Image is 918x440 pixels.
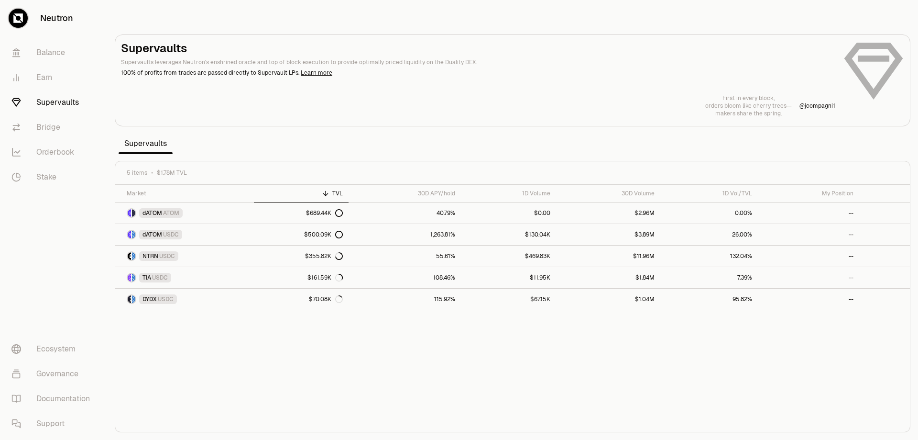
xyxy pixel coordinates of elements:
[4,40,103,65] a: Balance
[556,289,660,310] a: $1.04M
[132,295,135,303] img: USDC Logo
[159,252,175,260] span: USDC
[349,289,461,310] a: 115.92%
[142,231,162,238] span: dATOM
[467,190,550,197] div: 1D Volume
[127,190,248,197] div: Market
[666,190,752,197] div: 1D Vol/TVL
[254,203,349,224] a: $689.44K
[660,246,758,267] a: 132.04%
[4,386,103,411] a: Documentation
[115,203,254,224] a: dATOM LogoATOM LogodATOMATOM
[705,94,792,117] a: First in every block,orders bloom like cherry trees—makers share the spring.
[4,337,103,361] a: Ecosystem
[354,190,455,197] div: 30D APY/hold
[309,295,343,303] div: $70.08K
[127,169,147,177] span: 5 items
[128,295,131,303] img: DYDX Logo
[705,102,792,110] p: orders bloom like cherry trees—
[764,190,853,197] div: My Position
[349,203,461,224] a: 40.79%
[562,190,655,197] div: 30D Volume
[461,203,556,224] a: $0.00
[4,115,103,140] a: Bridge
[349,246,461,267] a: 55.61%
[307,274,343,282] div: $161.59K
[758,246,859,267] a: --
[142,295,157,303] span: DYDX
[799,102,835,110] a: @jcompagni1
[758,289,859,310] a: --
[660,267,758,288] a: 7.39%
[556,267,660,288] a: $1.84M
[142,274,151,282] span: TIA
[556,224,660,245] a: $3.89M
[254,246,349,267] a: $355.82K
[121,68,835,77] p: 100% of profits from trades are passed directly to Supervault LPs.
[158,295,174,303] span: USDC
[260,190,343,197] div: TVL
[705,110,792,117] p: makers share the spring.
[301,69,332,77] a: Learn more
[349,267,461,288] a: 108.46%
[705,94,792,102] p: First in every block,
[306,209,343,217] div: $689.44K
[119,134,173,153] span: Supervaults
[4,140,103,165] a: Orderbook
[121,58,835,67] p: Supervaults leverages Neutron's enshrined oracle and top of block execution to provide optimally ...
[4,411,103,436] a: Support
[157,169,187,177] span: $1.78M TVL
[132,274,135,282] img: USDC Logo
[556,246,660,267] a: $11.96M
[152,274,168,282] span: USDC
[461,246,556,267] a: $469.83K
[132,252,135,260] img: USDC Logo
[163,209,179,217] span: ATOM
[304,231,343,238] div: $500.09K
[4,65,103,90] a: Earn
[4,361,103,386] a: Governance
[660,203,758,224] a: 0.00%
[132,231,135,238] img: USDC Logo
[660,224,758,245] a: 26.00%
[349,224,461,245] a: 1,263.81%
[132,209,135,217] img: ATOM Logo
[115,267,254,288] a: TIA LogoUSDC LogoTIAUSDC
[461,289,556,310] a: $67.15K
[121,41,835,56] h2: Supervaults
[115,224,254,245] a: dATOM LogoUSDC LogodATOMUSDC
[142,209,162,217] span: dATOM
[4,165,103,190] a: Stake
[142,252,158,260] span: NTRN
[128,231,131,238] img: dATOM Logo
[556,203,660,224] a: $2.96M
[758,224,859,245] a: --
[305,252,343,260] div: $355.82K
[461,267,556,288] a: $11.95K
[461,224,556,245] a: $130.04K
[254,224,349,245] a: $500.09K
[128,252,131,260] img: NTRN Logo
[4,90,103,115] a: Supervaults
[254,289,349,310] a: $70.08K
[799,102,835,110] p: @ jcompagni1
[758,267,859,288] a: --
[115,246,254,267] a: NTRN LogoUSDC LogoNTRNUSDC
[128,274,131,282] img: TIA Logo
[758,203,859,224] a: --
[128,209,131,217] img: dATOM Logo
[115,289,254,310] a: DYDX LogoUSDC LogoDYDXUSDC
[163,231,179,238] span: USDC
[254,267,349,288] a: $161.59K
[660,289,758,310] a: 95.82%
